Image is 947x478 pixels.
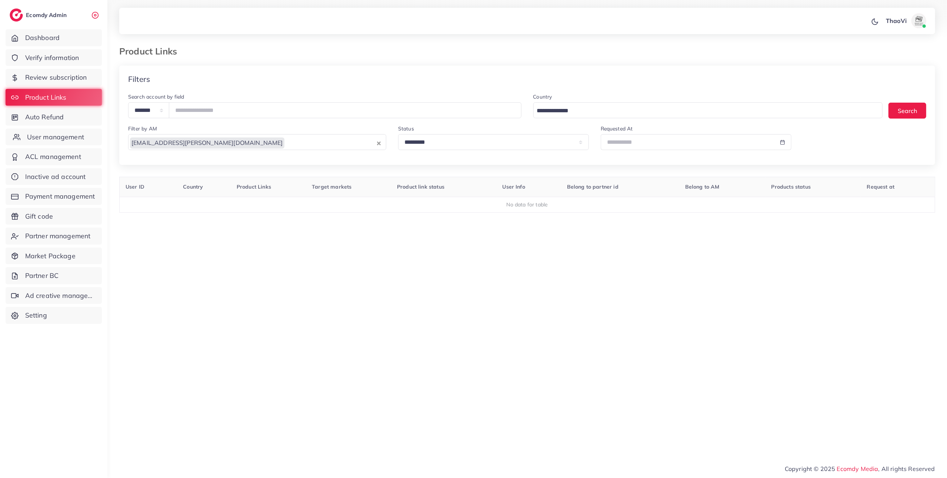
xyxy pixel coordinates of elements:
[6,248,102,265] a: Market Package
[124,201,931,208] div: No data for table
[25,311,47,320] span: Setting
[183,183,203,190] span: Country
[6,208,102,225] a: Gift code
[567,183,618,190] span: Belong to partner id
[25,271,59,281] span: Partner BC
[25,251,76,261] span: Market Package
[397,183,444,190] span: Product link status
[128,134,386,150] div: Search for option
[10,9,23,21] img: logo
[25,192,95,201] span: Payment management
[888,103,926,119] button: Search
[771,183,811,190] span: Products status
[886,16,907,25] p: ThaoVi
[25,212,53,221] span: Gift code
[25,152,81,162] span: ACL management
[6,69,102,86] a: Review subscription
[878,464,935,473] span: , All rights Reserved
[785,464,935,473] span: Copyright © 2025
[25,112,64,122] span: Auto Refund
[128,93,184,100] label: Search account by field
[25,33,60,43] span: Dashboard
[27,132,84,142] span: User management
[6,29,102,46] a: Dashboard
[25,172,86,182] span: Inactive ad account
[601,125,633,132] label: Requested At
[25,93,67,102] span: Product Links
[534,105,873,117] input: Search for option
[685,183,720,190] span: Belong to AM
[911,13,926,28] img: avatar
[25,73,87,82] span: Review subscription
[130,137,284,149] span: [EMAIL_ADDRESS][PERSON_NAME][DOMAIN_NAME]
[398,125,414,132] label: Status
[25,231,91,241] span: Partner management
[6,267,102,284] a: Partner BC
[6,109,102,126] a: Auto Refund
[6,49,102,66] a: Verify information
[377,139,381,147] button: Clear Selected
[119,46,183,57] h3: Product Links
[126,183,144,190] span: User ID
[128,125,157,132] label: Filter by AM
[26,11,69,19] h2: Ecomdy Admin
[6,188,102,205] a: Payment management
[237,183,271,190] span: Product Links
[503,183,525,190] span: User Info
[6,129,102,146] a: User management
[6,89,102,106] a: Product Links
[285,137,375,149] input: Search for option
[25,291,96,301] span: Ad creative management
[6,148,102,165] a: ACL management
[312,183,351,190] span: Target markets
[6,287,102,304] a: Ad creative management
[6,307,102,324] a: Setting
[6,168,102,185] a: Inactive ad account
[533,102,883,118] div: Search for option
[128,74,150,84] h4: Filters
[867,183,895,190] span: Request at
[25,53,79,63] span: Verify information
[837,465,878,472] a: Ecomdy Media
[6,228,102,245] a: Partner management
[10,9,69,21] a: logoEcomdy Admin
[533,93,552,100] label: Country
[882,13,929,28] a: ThaoViavatar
